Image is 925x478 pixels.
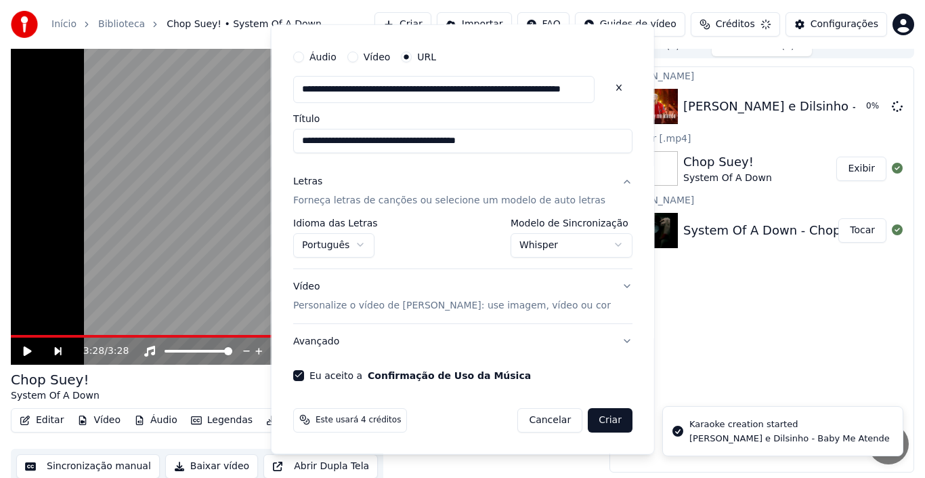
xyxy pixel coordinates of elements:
button: Criar [588,407,632,432]
button: Eu aceito a [368,370,531,380]
label: Título [293,113,632,123]
label: Idioma das Letras [293,218,378,227]
button: Cancelar [517,407,582,432]
div: Letras [293,174,322,188]
label: Áudio [309,52,337,61]
label: Modelo de Sincronização [510,218,632,227]
div: Vídeo [293,279,611,312]
p: Forneça letras de canções ou selecione um modelo de auto letras [293,193,605,207]
p: Personalize o vídeo de [PERSON_NAME]: use imagem, vídeo ou cor [293,298,611,312]
label: Eu aceito a [309,370,531,380]
button: Avançado [293,323,632,359]
button: VídeoPersonalize o vídeo de [PERSON_NAME]: use imagem, vídeo ou cor [293,268,632,323]
div: LetrasForneça letras de canções ou selecione um modelo de auto letras [293,218,632,268]
button: LetrasForneça letras de canções ou selecione um modelo de auto letras [293,163,632,218]
span: Este usará 4 créditos [316,414,401,425]
label: URL [417,52,436,61]
label: Vídeo [363,52,390,61]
